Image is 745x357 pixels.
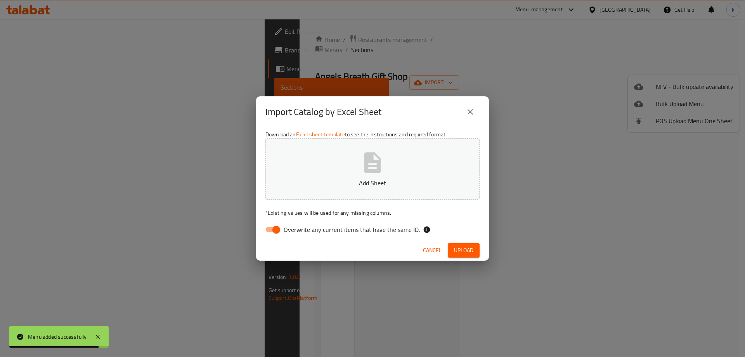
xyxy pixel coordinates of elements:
[284,225,420,234] span: Overwrite any current items that have the same ID.
[420,243,445,258] button: Cancel
[256,127,489,240] div: Download an to see the instructions and required format.
[423,246,442,255] span: Cancel
[265,209,480,217] p: Existing values will be used for any missing columns.
[296,129,345,139] a: Excel sheet template
[265,138,480,200] button: Add Sheet
[277,178,468,188] p: Add Sheet
[461,103,480,121] button: close
[454,246,473,255] span: Upload
[265,106,381,118] h2: Import Catalog by Excel Sheet
[448,243,480,258] button: Upload
[28,333,87,341] div: Menu added successfully
[423,226,431,233] svg: If the overwrite option isn't selected, then the items that match an existing ID will be ignored ...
